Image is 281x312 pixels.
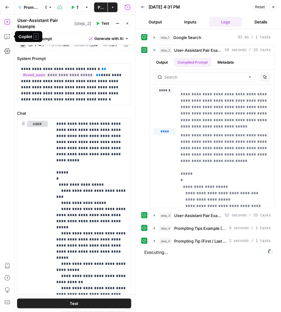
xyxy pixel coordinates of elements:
span: ON [92,43,97,47]
span: step_2 [159,47,172,53]
button: Reset [252,3,268,11]
span: Test [101,21,109,26]
span: User-Assistant Pair Example [174,212,223,219]
button: Generate with AI [86,35,131,43]
button: Logs [209,17,242,27]
button: Test Data [67,2,82,12]
span: step_1 [159,34,171,40]
span: Publish [98,4,104,10]
button: Details [244,17,277,27]
button: 52 seconds / 33 tasks [150,211,275,220]
label: Chat [17,110,131,116]
span: step_5 [159,238,172,244]
span: Reset [255,4,265,10]
div: Write your prompt [13,32,135,45]
span: | [46,41,49,47]
div: 58 seconds / 33 tasks [150,55,275,208]
span: Temp [102,43,112,47]
span: 2 seconds / 1 tasks [229,238,271,244]
button: user [27,121,48,127]
button: Publish [94,2,107,12]
span: Test Data [76,4,78,10]
button: Compiled Prompt [174,58,211,67]
span: 52 seconds / 33 tasks [225,213,271,218]
label: System Prompt [17,55,131,61]
span: 0.7 [112,43,118,47]
button: 58 seconds / 33 tasks [150,45,275,55]
button: Test [17,299,131,308]
span: ( step_2 ) [74,20,91,26]
button: Output [139,17,172,27]
span: Generate with AI [94,36,123,41]
button: Draft [43,3,55,11]
span: Google Search [173,34,201,40]
button: 6 seconds / 1 tasks [150,223,275,233]
span: 6 seconds / 1 tasks [229,226,271,231]
span: Executing... [142,247,275,257]
span: step_4 [159,225,172,231]
span: Text [62,43,69,47]
button: Metadata [214,58,237,67]
span: Streaming [74,43,92,47]
button: 2 seconds / 1 tasks [150,236,275,246]
button: Output [153,58,171,67]
span: Draft [45,5,47,10]
span: | [69,41,74,47]
span: step_3 [159,212,172,219]
span: 58 seconds / 33 tasks [225,47,271,53]
button: Inputs [174,17,207,27]
span: Test [70,300,79,307]
span: User-Assistant Pair Example [174,47,223,53]
span: Prompting Tips Example (First / Last Sentence) [174,225,227,231]
span: Prompting Tip (First / Last Sentence) [174,238,227,244]
span: Format [49,43,62,47]
span: Prompting Examples [24,4,38,10]
span: | [97,41,102,47]
button: 91 ms / 1 tasks [150,33,275,42]
button: Prompting Examples [15,2,41,12]
span: 91 ms / 1 tasks [238,35,271,40]
button: Test [93,19,112,27]
input: Search [164,74,245,80]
